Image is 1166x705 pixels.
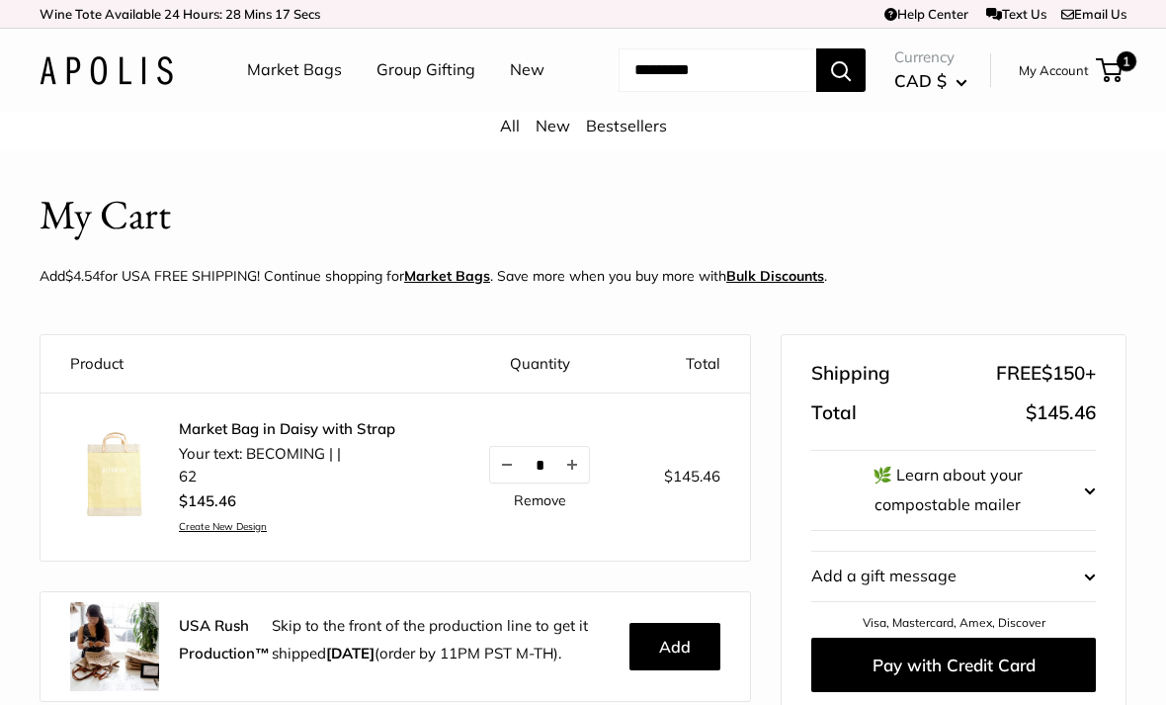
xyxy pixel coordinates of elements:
li: 62 [179,466,395,488]
h1: My Cart [40,186,171,244]
span: Mins [244,6,272,22]
span: $145.46 [1026,396,1096,431]
span: $145.46 [664,467,720,485]
span: 1 [1117,51,1136,71]
u: Bulk Discounts [726,267,824,285]
a: Market Bags [247,55,342,85]
a: Remove [514,493,566,507]
span: $145.46 [179,487,236,515]
span: Currency [894,44,967,71]
button: Add [629,623,720,670]
a: Help Center [884,6,968,22]
button: 🌿 Learn about your compostable mailer [811,451,1096,530]
a: My Account [1019,58,1089,82]
b: [DATE] [326,644,375,662]
button: CAD $ [894,65,967,97]
a: Email Us [1061,6,1126,22]
a: New [510,55,544,85]
span: FREE + [996,356,1096,392]
img: rush.jpg [70,602,159,691]
a: 1 [1098,58,1123,82]
span: Total [811,396,857,431]
button: Add a gift message [811,552,1096,601]
a: Group Gifting [376,55,475,85]
span: $150 [1041,361,1085,385]
a: Market Bags [404,267,490,285]
span: CAD $ [894,70,947,91]
button: Decrease quantity by 1 [490,447,524,483]
a: All [500,116,520,135]
span: Secs [293,6,320,22]
a: Market Bag in Daisy with Strap [179,419,395,439]
span: 28 [225,6,241,22]
button: Search [816,48,866,92]
input: Quantity [524,457,555,474]
strong: USA Rush Production™ [179,616,270,662]
p: Skip to the front of the production line to get it shipped (order by 11PM PST M-TH). [272,612,615,667]
img: Market Bag in Daisy with Strap [70,430,159,519]
li: Your text: BECOMING | | [179,443,395,466]
a: Create New Design [179,520,395,533]
img: Apolis [40,56,173,85]
span: Shipping [811,356,890,392]
a: Visa, Mastercard, Amex, Discover [863,615,1045,630]
th: Quantity [454,335,625,394]
th: Total [625,335,750,394]
a: New [536,116,570,135]
th: Product [41,335,454,394]
input: Search... [619,48,816,92]
span: 17 [275,6,291,22]
button: Increase quantity by 1 [555,447,589,483]
a: Text Us [986,6,1046,22]
button: Pay with Credit Card [811,638,1096,692]
a: Bestsellers [586,116,667,135]
p: Add for USA FREE SHIPPING! Continue shopping for . Save more when you buy more with . [40,263,827,289]
span: $4.54 [65,267,100,285]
